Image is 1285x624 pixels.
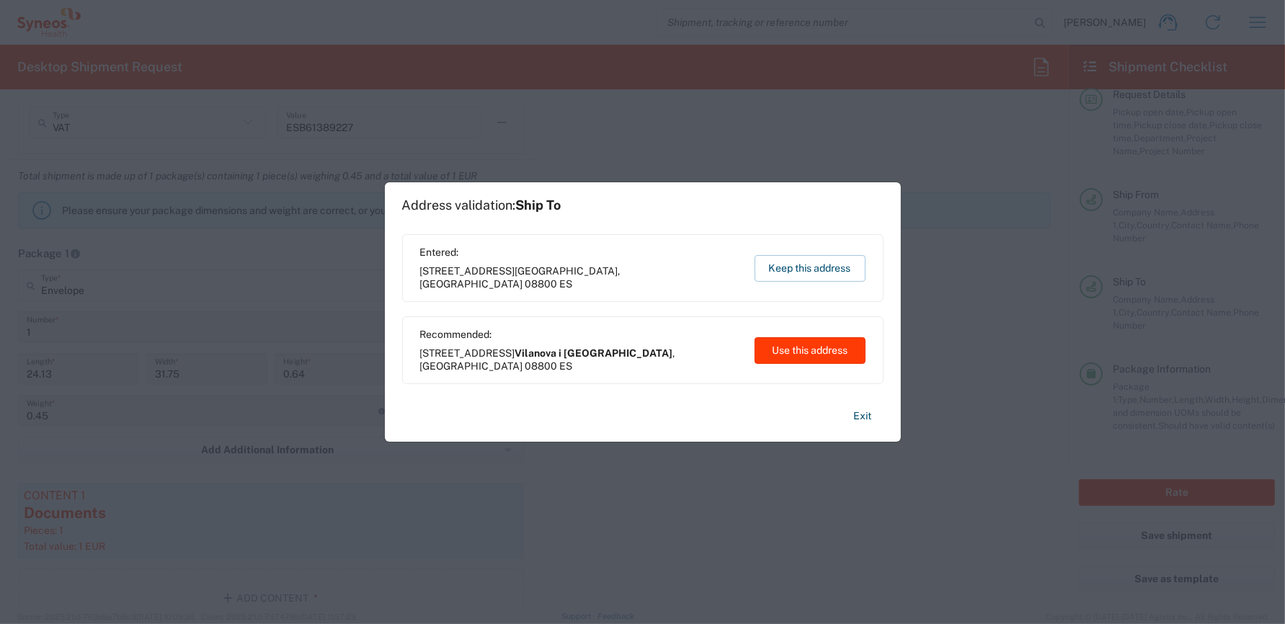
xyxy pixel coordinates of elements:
[420,347,741,373] span: [STREET_ADDRESS] ,
[420,246,741,259] span: Entered:
[420,360,523,372] span: [GEOGRAPHIC_DATA]
[402,197,561,213] h1: Address validation:
[560,360,573,372] span: ES
[420,278,523,290] span: [GEOGRAPHIC_DATA]
[525,360,558,372] span: 08800
[755,255,866,282] button: Keep this address
[420,264,741,290] span: [STREET_ADDRESS] ,
[515,265,618,277] span: [GEOGRAPHIC_DATA]
[560,278,573,290] span: ES
[842,404,884,429] button: Exit
[525,278,558,290] span: 08800
[420,328,741,341] span: Recommended:
[755,337,866,364] button: Use this address
[515,347,673,359] span: Vilanova i [GEOGRAPHIC_DATA]
[516,197,561,213] span: Ship To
